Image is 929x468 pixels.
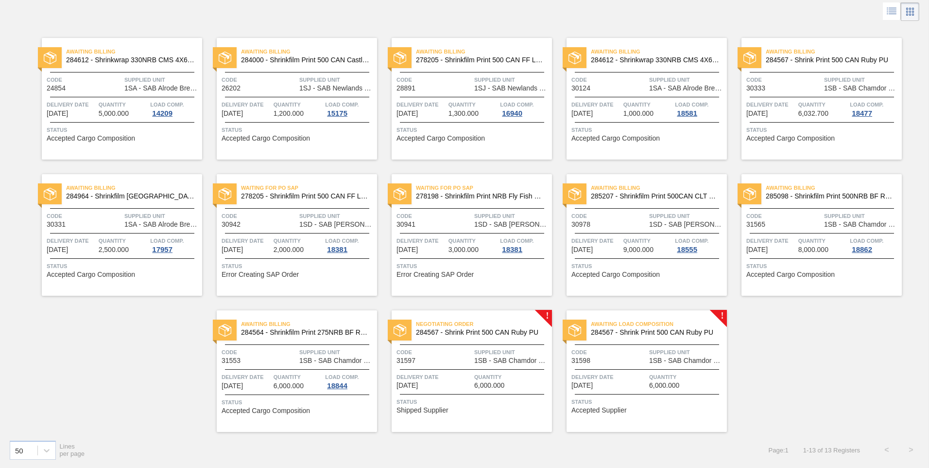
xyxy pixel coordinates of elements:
[474,357,550,364] span: 1SB - SAB Chamdor Brewery
[571,100,621,109] span: Delivery Date
[591,329,719,336] span: 284567 - Shrink Print 500 CAN Ruby PU
[416,183,552,193] span: Waiting for PO SAP
[150,100,200,117] a: Load Comp.14209
[396,100,446,109] span: Delivery Date
[124,211,200,221] span: Supplied Unit
[274,236,323,246] span: Quantity
[47,261,200,271] span: Status
[274,100,323,109] span: Quantity
[766,183,902,193] span: Awaiting Billing
[219,188,231,200] img: status
[474,211,550,221] span: Supplied Unit
[299,75,375,85] span: Supplied Unit
[798,100,848,109] span: Quantity
[222,271,299,278] span: Error Creating SAP Order
[623,236,673,246] span: Quantity
[202,310,377,432] a: statusAwaiting Billing284564 - Shrinkfilm Print 275NRB BF Ruby PUCode31553Supplied Unit1SB - SAB ...
[66,183,202,193] span: Awaiting Billing
[571,357,590,364] span: 31598
[394,324,406,337] img: status
[274,372,323,382] span: Quantity
[274,246,304,253] span: 2,000.000
[396,236,446,246] span: Delivery Date
[325,372,375,390] a: Load Comp.18844
[222,382,243,390] span: 09/11/2025
[571,246,593,253] span: 08/24/2025
[396,407,448,414] span: Shipped Supplier
[798,110,828,117] span: 6,032.700
[66,193,194,200] span: 284964 - Shrinkfilm 330NRB Castle (Hogwarts)
[824,221,899,228] span: 1SB - SAB Chamdor Brewery
[746,246,768,253] span: 09/11/2025
[394,188,406,200] img: status
[623,110,654,117] span: 1,000.000
[219,324,231,337] img: status
[571,221,590,228] span: 30978
[47,246,68,253] span: 08/05/2025
[500,236,550,253] a: Load Comp.18381
[571,125,724,135] span: Status
[416,47,552,56] span: Awaiting Billing
[47,125,200,135] span: Status
[396,75,472,85] span: Code
[241,193,369,200] span: 278205 - Shrinkfilm Print 500 CAN FF Lem 2020
[377,174,552,296] a: statusWaiting for PO SAP278198 - Shrinkfilm Print NRB Fly Fish Lem (2020)Code30941Supplied Unit1S...
[222,407,310,414] span: Accepted Cargo Composition
[325,246,349,253] div: 18381
[746,261,899,271] span: Status
[500,100,533,109] span: Load Comp.
[500,246,524,253] div: 18381
[60,443,85,457] span: Lines per page
[474,221,550,228] span: 1SD - SAB Rosslyn Brewery
[222,236,271,246] span: Delivery Date
[396,135,485,142] span: Accepted Cargo Composition
[241,329,369,336] span: 284564 - Shrinkfilm Print 275NRB BF Ruby PU
[649,75,724,85] span: Supplied Unit
[743,188,756,200] img: status
[396,261,550,271] span: Status
[552,174,727,296] a: statusAwaiting Billing285207 - Shrinkfilm Print 500CAN CLT PU 25Code30978Supplied Unit1SD - SAB [...
[396,357,415,364] span: 31597
[766,56,894,64] span: 284567 - Shrink Print 500 CAN Ruby PU
[396,271,474,278] span: Error Creating SAP Order
[474,75,550,85] span: Supplied Unit
[571,110,593,117] span: 07/28/2025
[377,310,552,432] a: !statusNegotiating Order284567 - Shrink Print 500 CAN Ruby PUCode31597Supplied Unit1SB - SAB Cham...
[623,100,673,109] span: Quantity
[299,221,375,228] span: 1SD - SAB Rosslyn Brewery
[222,347,297,357] span: Code
[396,221,415,228] span: 30941
[798,246,828,253] span: 8,000.000
[241,56,369,64] span: 284000 - Shrinkfilm Print 500 CAN Castle Lager PU
[222,372,271,382] span: Delivery Date
[222,221,241,228] span: 30942
[325,372,359,382] span: Load Comp.
[571,236,621,246] span: Delivery Date
[649,221,724,228] span: 1SD - SAB Rosslyn Brewery
[623,246,654,253] span: 9,000.000
[850,236,883,246] span: Load Comp.
[591,319,727,329] span: Awaiting Load Composition
[500,109,524,117] div: 16940
[47,135,135,142] span: Accepted Cargo Composition
[222,125,375,135] span: Status
[124,221,200,228] span: 1SA - SAB Alrode Brewery
[675,246,699,253] div: 18555
[746,211,822,221] span: Code
[675,100,708,109] span: Load Comp.
[571,135,660,142] span: Accepted Cargo Composition
[649,382,679,389] span: 6,000.000
[396,110,418,117] span: 06/07/2025
[222,110,243,117] span: 02/14/2025
[47,211,122,221] span: Code
[591,193,719,200] span: 285207 - Shrinkfilm Print 500CAN CLT PU 25
[202,38,377,160] a: statusAwaiting Billing284000 - Shrinkfilm Print 500 CAN Castle Lager PUCode26202Supplied Unit1SJ ...
[766,47,902,56] span: Awaiting Billing
[568,324,581,337] img: status
[325,100,359,109] span: Load Comp.
[396,246,418,253] span: 08/24/2025
[47,75,122,85] span: Code
[746,100,796,109] span: Delivery Date
[396,347,472,357] span: Code
[99,236,148,246] span: Quantity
